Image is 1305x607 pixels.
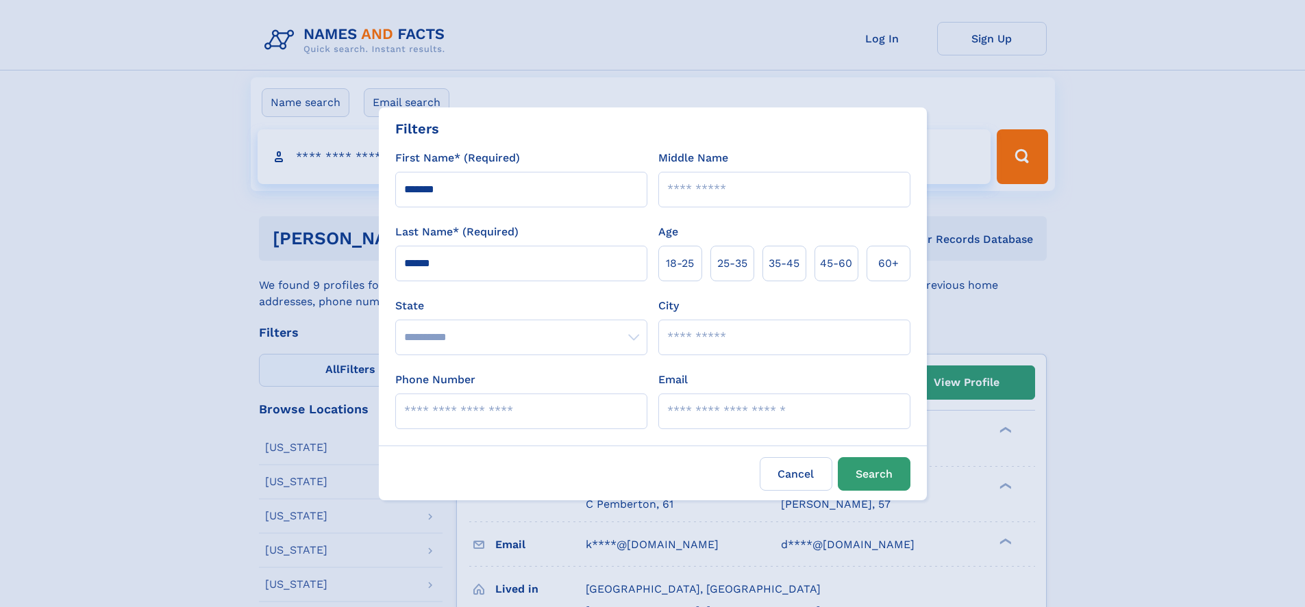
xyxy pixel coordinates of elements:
[395,298,647,314] label: State
[717,255,747,272] span: 25‑35
[395,224,519,240] label: Last Name* (Required)
[760,457,832,491] label: Cancel
[769,255,799,272] span: 35‑45
[395,372,475,388] label: Phone Number
[838,457,910,491] button: Search
[658,298,679,314] label: City
[658,372,688,388] label: Email
[395,118,439,139] div: Filters
[658,150,728,166] label: Middle Name
[820,255,852,272] span: 45‑60
[658,224,678,240] label: Age
[395,150,520,166] label: First Name* (Required)
[666,255,694,272] span: 18‑25
[878,255,899,272] span: 60+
